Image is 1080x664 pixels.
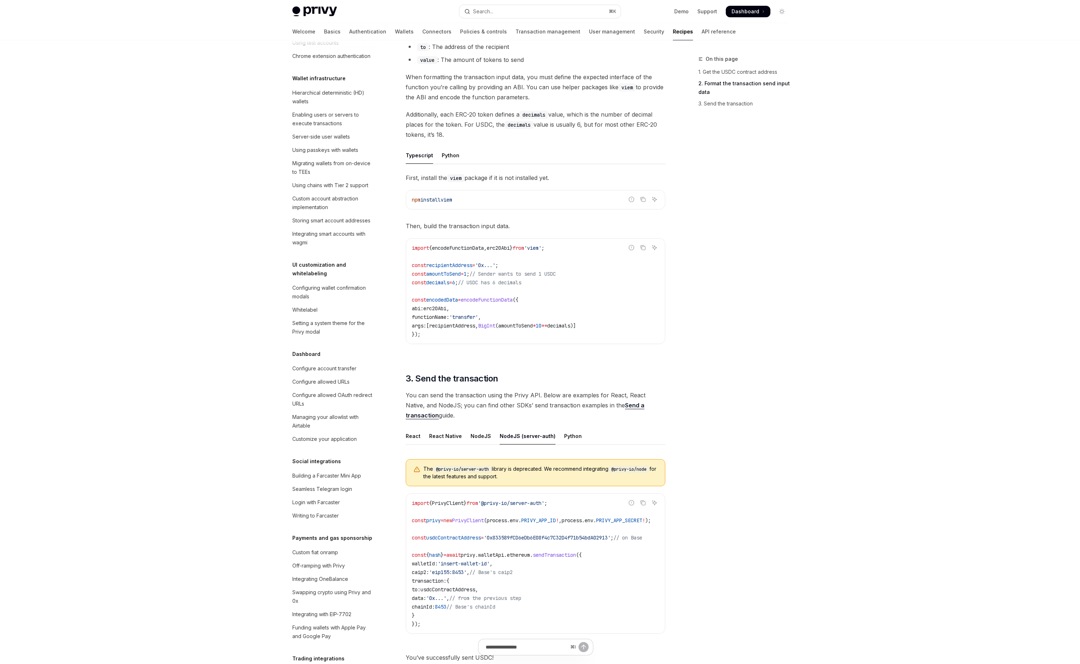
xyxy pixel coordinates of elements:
[426,552,429,558] span: {
[467,569,469,575] span: ,
[642,517,645,524] span: !
[627,195,636,204] button: Report incorrect code
[287,608,379,621] a: Integrating with EIP-7702
[596,517,642,524] span: PRIVY_APP_SECRET
[292,471,361,480] div: Building a Farcaster Mini App
[452,279,455,286] span: 6
[475,262,495,268] span: '0x...'
[432,245,484,251] span: encodeFunctionData
[452,517,484,524] span: PrivyClient
[292,511,339,520] div: Writing to Farcaster
[650,195,659,204] button: Ask AI
[697,8,717,15] a: Support
[292,52,370,60] div: Chrome extension authentication
[541,245,544,251] span: ;
[507,517,510,524] span: .
[292,435,357,443] div: Customize your application
[406,390,665,420] span: You can send the transaction using the Privy API. Below are examples for React, React Native, and...
[524,245,541,251] span: 'viem'
[412,305,423,312] span: abi:
[608,466,649,473] code: @privy-io/node
[444,552,446,558] span: =
[464,500,467,506] span: }
[413,466,420,473] svg: Warning
[406,109,665,140] span: Additionally, each ERC-20 token defines a value, which is the number of decimal places for the to...
[426,534,481,541] span: usdcContractAddress
[287,157,379,179] a: Migrating wallets from on-device to TEEs
[292,216,370,225] div: Storing smart account addresses
[547,322,570,329] span: decimals
[446,604,495,610] span: // Base's chainId
[650,243,659,252] button: Ask AI
[673,23,693,40] a: Recipes
[469,271,556,277] span: // Sender wants to send 1 USDC
[292,654,345,663] h5: Trading integrations
[507,552,530,558] span: ethereum
[478,322,495,329] span: BigInt
[287,214,379,227] a: Storing smart account addresses
[423,305,446,312] span: erc20Abi
[441,517,444,524] span: =
[613,534,642,541] span: // on Base
[582,517,585,524] span: .
[460,23,507,40] a: Policies & controls
[292,319,374,336] div: Setting a system theme for the Privy modal
[438,560,490,567] span: 'insert-wallet-id'
[420,197,441,203] span: install
[292,485,352,493] div: Seamless Telegram login
[412,245,429,251] span: import
[562,517,582,524] span: process
[292,498,340,507] div: Login with Farcaster
[698,66,793,78] a: 1. Get the USDC contract address
[645,517,651,524] span: );
[627,243,636,252] button: Report incorrect code
[292,261,379,278] h5: UI customization and whitelabeling
[292,548,338,557] div: Custom fiat onramp
[533,552,576,558] span: sendTransaction
[576,552,582,558] span: ({
[287,86,379,108] a: Hierarchical deterministic (HD) wallets
[467,271,469,277] span: ;
[287,144,379,157] a: Using passkeys with wallets
[292,74,346,83] h5: Wallet infrastructure
[516,23,580,40] a: Transaction management
[484,517,487,524] span: (
[702,23,736,40] a: API reference
[472,262,475,268] span: =
[455,279,458,286] span: ;
[292,230,374,247] div: Integrating smart accounts with wagmi
[518,517,521,524] span: .
[459,5,621,18] button: Open search
[698,98,793,109] a: 3. Send the transaction
[513,245,524,251] span: from
[412,314,449,320] span: functionName:
[287,227,379,249] a: Integrating smart accounts with wagmi
[726,6,770,17] a: Dashboard
[412,569,429,575] span: caip2:
[544,500,547,506] span: ;
[589,23,635,40] a: User management
[449,279,452,286] span: =
[287,433,379,446] a: Customize your application
[461,271,464,277] span: =
[442,147,459,164] div: Python
[406,428,420,444] div: React
[422,23,451,40] a: Connectors
[412,552,426,558] span: const
[292,194,374,212] div: Custom account abstraction implementation
[426,279,449,286] span: decimals
[432,500,464,506] span: PrivyClient
[292,350,320,358] h5: Dashboard
[287,469,379,482] a: Building a Farcaster Mini App
[287,411,379,432] a: Managing your allowlist with Airtable
[446,595,449,601] span: ,
[292,623,374,641] div: Funding wallets with Apple Pay and Google Pay
[426,297,458,303] span: encodedData
[287,50,379,63] a: Chrome extension authentication
[618,83,636,91] code: viem
[495,322,498,329] span: (
[287,303,379,316] a: Whitelabel
[556,517,559,524] span: !
[287,573,379,586] a: Integrating OneBalance
[287,496,379,509] a: Login with Farcaster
